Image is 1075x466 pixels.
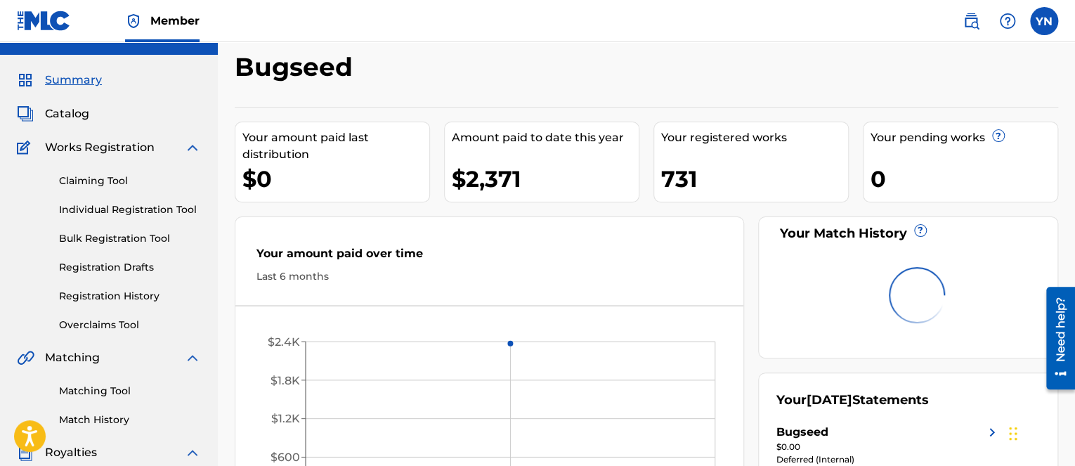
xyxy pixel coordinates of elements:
[17,72,102,89] a: SummarySummary
[871,163,1057,195] div: 0
[871,129,1057,146] div: Your pending works
[59,384,201,399] a: Matching Tool
[184,444,201,461] img: expand
[17,72,34,89] img: Summary
[17,444,34,461] img: Royalties
[242,163,429,195] div: $0
[45,72,102,89] span: Summary
[45,105,89,122] span: Catalog
[661,129,848,146] div: Your registered works
[807,392,852,408] span: [DATE]
[17,139,35,156] img: Works Registration
[1036,282,1075,395] iframe: Resource Center
[125,13,142,30] img: Top Rightsholder
[776,424,1001,466] a: Bugseedright chevron icon$0.00Deferred (Internal)
[17,349,34,366] img: Matching
[271,412,300,425] tspan: $1.2K
[776,441,1001,453] div: $0.00
[184,139,201,156] img: expand
[256,245,722,269] div: Your amount paid over time
[452,163,639,195] div: $2,371
[271,451,300,464] tspan: $600
[256,269,722,284] div: Last 6 months
[776,224,1040,243] div: Your Match History
[45,349,100,366] span: Matching
[984,424,1001,441] img: right chevron icon
[957,7,985,35] a: Public Search
[184,349,201,366] img: expand
[242,129,429,163] div: Your amount paid last distribution
[59,289,201,304] a: Registration History
[59,231,201,246] a: Bulk Registration Tool
[1005,399,1075,466] iframe: Chat Widget
[877,255,956,335] img: preloader
[17,105,34,122] img: Catalog
[993,7,1022,35] div: Help
[17,105,89,122] a: CatalogCatalog
[59,174,201,188] a: Claiming Tool
[45,139,155,156] span: Works Registration
[268,335,300,349] tspan: $2.4K
[776,391,929,410] div: Your Statements
[59,260,201,275] a: Registration Drafts
[235,51,360,83] h2: Bugseed
[999,13,1016,30] img: help
[776,453,1001,466] div: Deferred (Internal)
[661,163,848,195] div: 731
[993,130,1004,141] span: ?
[59,413,201,427] a: Match History
[452,129,639,146] div: Amount paid to date this year
[150,13,200,29] span: Member
[59,318,201,332] a: Overclaims Tool
[915,225,926,236] span: ?
[1005,399,1075,466] div: チャットウィジェット
[963,13,979,30] img: search
[17,11,71,31] img: MLC Logo
[1030,7,1058,35] div: User Menu
[776,424,828,441] div: Bugseed
[59,202,201,217] a: Individual Registration Tool
[1009,413,1017,455] div: ドラッグ
[271,373,300,387] tspan: $1.8K
[45,444,97,461] span: Royalties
